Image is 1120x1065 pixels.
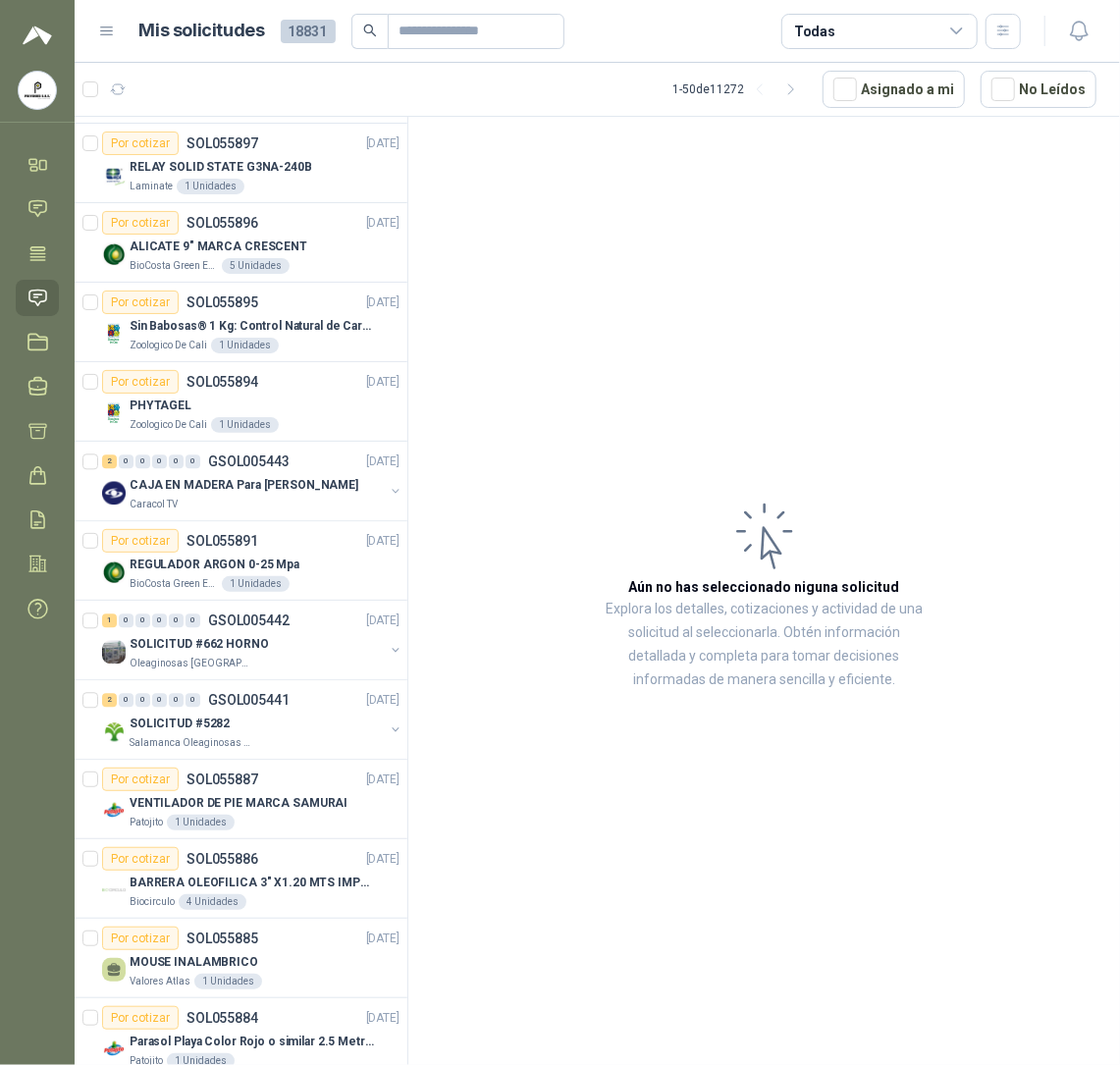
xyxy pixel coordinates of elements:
[130,397,191,415] p: PHYTAGEL
[981,71,1096,108] button: No Leídos
[187,136,258,150] p: SOL055897
[211,338,279,353] div: 1 Unidades
[794,21,835,42] div: Todas
[130,179,173,194] p: Laminate
[366,532,400,551] p: [DATE]
[102,879,126,902] img: Company Logo
[366,134,400,153] p: [DATE]
[187,295,258,309] p: SOL055895
[75,124,407,203] a: Por cotizarSOL055897[DATE] Company LogoRELAY SOLID STATE G3NA-240BLaminate1 Unidades
[130,497,178,512] p: Caracol TV
[119,454,133,468] div: 0
[102,768,179,791] div: Por cotizar
[75,203,407,283] a: Por cotizarSOL055896[DATE] Company LogoALICATE 9" MARCA CRESCENTBioCosta Green Energy S.A.S5 Unid...
[130,556,299,574] p: REGULADOR ARGON 0-25 Mpa
[187,1011,258,1025] p: SOL055884
[102,481,126,505] img: Company Logo
[366,293,400,312] p: [DATE]
[102,211,179,235] div: Por cotizar
[130,894,175,910] p: Biocirculo
[208,693,290,707] p: GSOL005441
[130,158,312,177] p: RELAY SOLID STATE G3NA-240B
[102,693,117,707] div: 2
[102,322,126,346] img: Company Logo
[102,454,117,468] div: 2
[23,24,52,47] img: Logo peakr
[823,71,965,108] button: Asignado a mi
[186,693,200,707] div: 0
[187,772,258,786] p: SOL055887
[605,598,924,692] p: Explora los detalles, cotizaciones y actividad de una solicitud al seleccionarla. Obtén informaci...
[102,799,126,823] img: Company Logo
[130,476,358,495] p: CAJA EN MADERA Para [PERSON_NAME]
[130,874,374,892] p: BARRERA OLEOFILICA 3" X1.20 MTS IMPORTADO
[208,613,290,627] p: GSOL005442
[102,529,179,553] div: Por cotizar
[366,771,400,789] p: [DATE]
[130,794,347,813] p: VENTILADOR DE PIE MARCA SAMURAI
[130,953,258,972] p: MOUSE INALAMBRICO
[169,454,184,468] div: 0
[75,760,407,839] a: Por cotizarSOL055887[DATE] Company LogoVENTILADOR DE PIE MARCA SAMURAIPatojito1 Unidades
[102,1006,179,1030] div: Por cotizar
[130,317,374,336] p: Sin Babosas® 1 Kg: Control Natural de Caracoles y Babosas
[135,693,150,707] div: 0
[75,919,407,998] a: Por cotizarSOL055885[DATE] MOUSE INALAMBRICOValores Atlas1 Unidades
[102,132,179,155] div: Por cotizar
[152,454,167,468] div: 0
[281,20,336,43] span: 18831
[102,560,126,584] img: Company Logo
[366,453,400,471] p: [DATE]
[102,847,179,871] div: Por cotizar
[102,1038,126,1061] img: Company Logo
[186,613,200,627] div: 0
[102,927,179,950] div: Por cotizar
[187,216,258,230] p: SOL055896
[169,693,184,707] div: 0
[208,454,290,468] p: GSOL005443
[222,258,290,274] div: 5 Unidades
[130,815,163,830] p: Patojito
[102,450,403,512] a: 2 0 0 0 0 0 GSOL005443[DATE] Company LogoCAJA EN MADERA Para [PERSON_NAME]Caracol TV
[187,852,258,866] p: SOL055886
[102,291,179,314] div: Por cotizar
[194,974,262,989] div: 1 Unidades
[75,283,407,362] a: Por cotizarSOL055895[DATE] Company LogoSin Babosas® 1 Kg: Control Natural de Caracoles y BabosasZ...
[179,894,246,910] div: 4 Unidades
[102,370,179,394] div: Por cotizar
[130,238,307,256] p: ALICATE 9" MARCA CRESCENT
[130,635,269,654] p: SOLICITUD #662 HORNO
[102,688,403,751] a: 2 0 0 0 0 0 GSOL005441[DATE] Company LogoSOLICITUD #5282Salamanca Oleaginosas SAS
[363,24,377,37] span: search
[366,930,400,948] p: [DATE]
[130,974,190,989] p: Valores Atlas
[130,258,218,274] p: BioCosta Green Energy S.A.S
[152,693,167,707] div: 0
[102,242,126,266] img: Company Logo
[130,735,253,751] p: Salamanca Oleaginosas SAS
[102,401,126,425] img: Company Logo
[366,373,400,392] p: [DATE]
[366,691,400,710] p: [DATE]
[167,815,235,830] div: 1 Unidades
[19,72,56,109] img: Company Logo
[75,362,407,442] a: Por cotizarSOL055894[DATE] Company LogoPHYTAGELZoologico De Cali1 Unidades
[366,850,400,869] p: [DATE]
[75,521,407,601] a: Por cotizarSOL055891[DATE] Company LogoREGULADOR ARGON 0-25 MpaBioCosta Green Energy S.A.S1 Unidades
[130,417,207,433] p: Zoologico De Cali
[130,576,218,592] p: BioCosta Green Energy S.A.S
[102,163,126,186] img: Company Logo
[119,613,133,627] div: 0
[130,1033,374,1051] p: Parasol Playa Color Rojo o similar 2.5 Metros Uv+50
[152,613,167,627] div: 0
[102,609,403,671] a: 1 0 0 0 0 0 GSOL005442[DATE] Company LogoSOLICITUD #662 HORNOOleaginosas [GEOGRAPHIC_DATA][PERSON...
[139,17,265,45] h1: Mis solicitudes
[672,74,807,105] div: 1 - 50 de 11272
[187,534,258,548] p: SOL055891
[130,715,230,733] p: SOLICITUD #5282
[102,613,117,627] div: 1
[135,454,150,468] div: 0
[130,656,253,671] p: Oleaginosas [GEOGRAPHIC_DATA][PERSON_NAME]
[169,613,184,627] div: 0
[177,179,244,194] div: 1 Unidades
